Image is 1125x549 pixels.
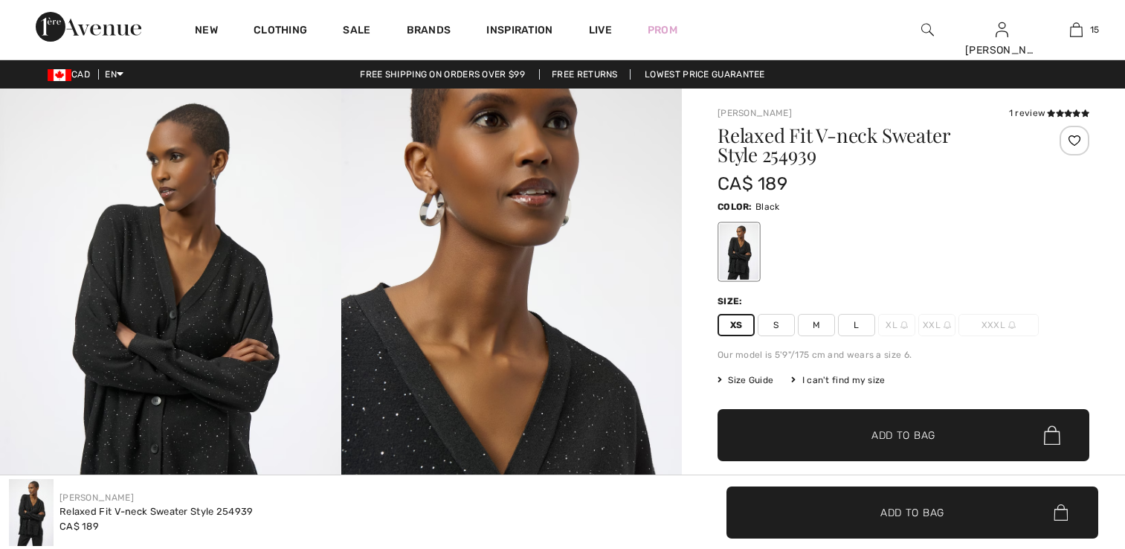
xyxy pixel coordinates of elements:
[758,314,795,336] span: S
[871,428,935,443] span: Add to Bag
[1044,426,1060,445] img: Bag.svg
[9,479,54,546] img: Relaxed Fit V-Neck Sweater Style 254939
[755,202,780,212] span: Black
[718,108,792,118] a: [PERSON_NAME]
[1070,21,1083,39] img: My Bag
[343,24,370,39] a: Sale
[589,22,612,38] a: Live
[486,24,552,39] span: Inspiration
[254,24,307,39] a: Clothing
[720,224,758,280] div: Black
[105,69,123,80] span: EN
[48,69,96,80] span: CAD
[348,69,537,80] a: Free shipping on orders over $99
[539,69,631,80] a: Free Returns
[1009,106,1089,120] div: 1 review
[59,492,134,503] a: [PERSON_NAME]
[648,22,677,38] a: Prom
[718,373,773,387] span: Size Guide
[1031,437,1110,475] iframe: Opens a widget where you can chat to one of our agents
[718,295,746,308] div: Size:
[880,504,944,520] span: Add to Bag
[996,21,1008,39] img: My Info
[718,409,1089,461] button: Add to Bag
[918,314,955,336] span: XXL
[1008,321,1016,329] img: ring-m.svg
[718,202,752,212] span: Color:
[726,487,1098,539] button: Add to Bag
[718,173,787,194] span: CA$ 189
[944,321,951,329] img: ring-m.svg
[407,24,451,39] a: Brands
[838,314,875,336] span: L
[59,504,254,519] div: Relaxed Fit V-neck Sweater Style 254939
[718,348,1089,362] div: Our model is 5'9"/175 cm and wears a size 6.
[996,22,1008,36] a: Sign In
[36,12,141,42] img: 1ère Avenue
[878,314,915,336] span: XL
[718,314,755,336] span: XS
[59,521,99,532] span: CA$ 189
[1054,504,1068,521] img: Bag.svg
[958,314,1039,336] span: XXXL
[633,69,777,80] a: Lowest Price Guarantee
[718,126,1028,164] h1: Relaxed Fit V-neck Sweater Style 254939
[1039,21,1112,39] a: 15
[921,21,934,39] img: search the website
[965,42,1038,58] div: [PERSON_NAME]
[900,321,908,329] img: ring-m.svg
[195,24,218,39] a: New
[1090,23,1100,36] span: 15
[48,69,71,81] img: Canadian Dollar
[791,373,885,387] div: I can't find my size
[798,314,835,336] span: M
